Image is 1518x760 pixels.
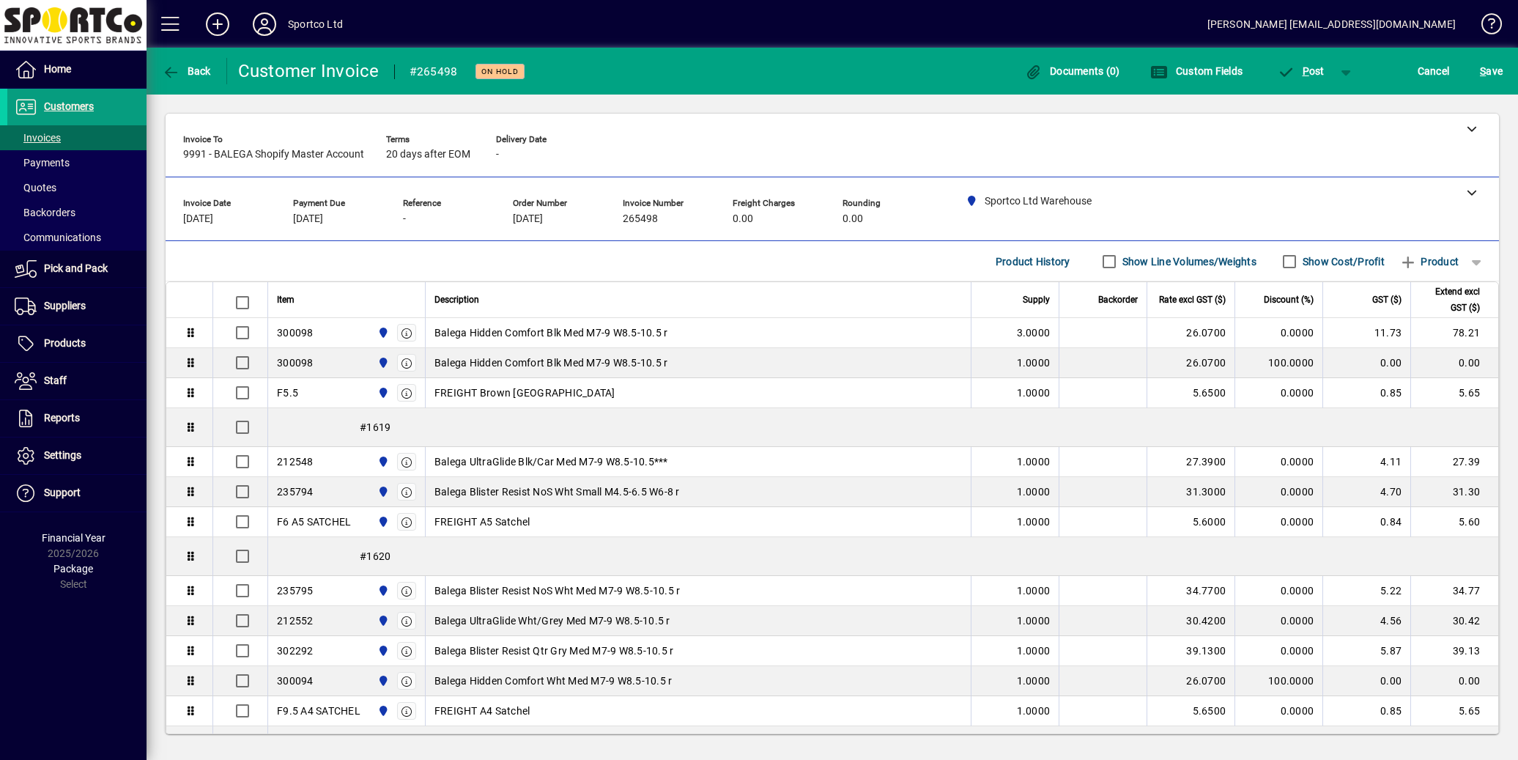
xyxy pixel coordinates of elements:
span: 1.0000 [1017,454,1051,469]
div: #265498 [410,60,458,84]
button: Documents (0) [1021,58,1124,84]
td: 4.70 [1322,477,1410,507]
span: 1.0000 [1017,385,1051,400]
div: [PERSON_NAME] [EMAIL_ADDRESS][DOMAIN_NAME] [1207,12,1456,36]
span: Discount (%) [1264,292,1314,308]
a: Support [7,475,147,512]
td: 5.87 [1322,636,1410,666]
span: Sportco Ltd Warehouse [374,385,390,401]
label: Show Cost/Profit [1300,254,1385,269]
div: 26.0700 [1156,674,1226,688]
span: Sportco Ltd Warehouse [374,325,390,341]
td: 5.22 [1322,576,1410,606]
td: 0.0000 [1234,606,1322,636]
span: Sportco Ltd Warehouse [374,514,390,530]
span: Backorders [15,207,75,218]
a: Quotes [7,175,147,200]
td: 0.0000 [1234,636,1322,666]
span: Quotes [15,182,56,193]
td: 5.65 [1410,378,1498,408]
span: Sportco Ltd Warehouse [374,355,390,371]
span: Balega Blister Resist NoS Wht Med M7-9 W8.5-10.5 r [434,583,681,598]
td: 39.13 [1410,636,1498,666]
button: Add [194,11,241,37]
td: 30.42 [1410,606,1498,636]
span: P [1303,65,1309,77]
span: On hold [481,67,519,76]
span: Payments [15,157,70,169]
a: Reports [7,400,147,437]
span: 1.0000 [1017,484,1051,499]
span: 1.0000 [1017,643,1051,658]
span: Documents (0) [1025,65,1120,77]
div: 212552 [277,613,314,628]
span: Sportco Ltd Warehouse [374,484,390,500]
span: Product History [996,250,1070,273]
span: Settings [44,449,81,461]
td: 100.0000 [1234,348,1322,378]
span: Balega Hidden Comfort Wht Med M7-9 W8.5-10.5 r [434,674,673,688]
span: 1.0000 [1017,674,1051,688]
span: [DATE] [293,213,323,225]
span: Sportco Ltd Warehouse [374,703,390,719]
div: 26.0700 [1156,355,1226,370]
td: 31.30 [1410,477,1498,507]
span: Home [44,63,71,75]
span: Balega UltraGlide Wht/Grey Med M7-9 W8.5-10.5 r [434,613,670,628]
td: 0.0000 [1234,477,1322,507]
span: Balega Hidden Comfort Blk Med M7-9 W8.5-10.5 r [434,355,668,370]
span: 1.0000 [1017,613,1051,628]
a: Knowledge Base [1470,3,1500,51]
span: 20 days after EOM [386,149,470,161]
td: 4.11 [1322,447,1410,477]
div: 212548 [277,454,314,469]
button: Custom Fields [1147,58,1246,84]
span: 3.0000 [1017,325,1051,340]
span: ost [1277,65,1325,77]
a: Settings [7,438,147,474]
span: Custom Fields [1150,65,1243,77]
td: 0.0000 [1234,447,1322,477]
td: 5.60 [1410,507,1498,537]
span: Products [44,337,86,349]
div: 235794 [277,484,314,499]
div: 300094 [277,674,314,688]
button: Profile [241,11,288,37]
span: Product [1399,250,1459,273]
span: Invoices [15,132,61,144]
a: Invoices [7,125,147,150]
span: FREIGHT Brown [GEOGRAPHIC_DATA] [434,385,615,400]
span: - [496,149,499,161]
span: Balega Blister Resist Qtr Gry Med M7-9 W8.5-10.5 r [434,643,674,658]
span: ave [1480,59,1503,83]
div: 235795 [277,583,314,598]
div: 300098 [277,325,314,340]
button: Cancel [1414,58,1454,84]
div: 26.0700 [1156,325,1226,340]
span: 1.0000 [1017,355,1051,370]
span: S [1480,65,1486,77]
a: Payments [7,150,147,175]
span: FREIGHT A5 Satchel [434,514,530,529]
div: Customer Invoice [238,59,379,83]
td: 11.73 [1322,318,1410,348]
div: F9.5 A4 SATCHEL [277,704,360,718]
span: 0.00 [843,213,863,225]
span: 1.0000 [1017,583,1051,598]
a: Suppliers [7,288,147,325]
span: Reports [44,412,80,424]
button: Post [1270,58,1332,84]
span: 265498 [623,213,658,225]
button: Product [1392,248,1466,275]
span: Sportco Ltd Warehouse [374,673,390,689]
td: 100.0000 [1234,666,1322,696]
td: 0.85 [1322,696,1410,726]
span: Balega Blister Resist NoS Wht Small M4.5-6.5 W6-8 r [434,484,680,499]
span: Supply [1023,292,1050,308]
div: 31.3000 [1156,484,1226,499]
span: 1.0000 [1017,514,1051,529]
div: F5.5 [277,385,298,400]
td: 0.0000 [1234,696,1322,726]
a: Pick and Pack [7,251,147,287]
button: Save [1476,58,1506,84]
